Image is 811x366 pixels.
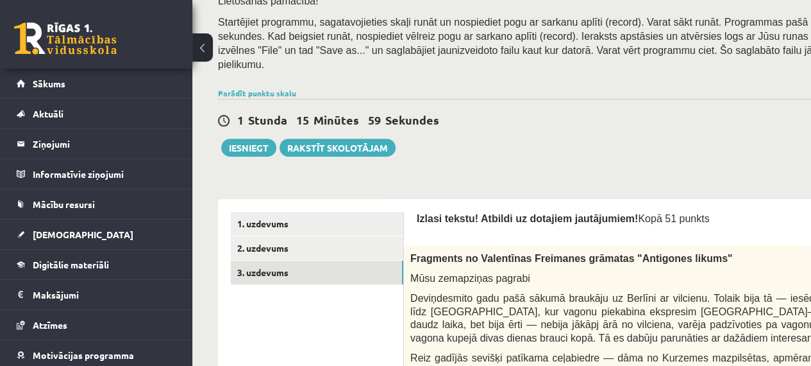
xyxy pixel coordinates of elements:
[237,112,244,127] span: 1
[33,229,133,240] span: [DEMOGRAPHIC_DATA]
[638,213,709,224] span: Kopā 51 punkts
[13,13,660,26] body: Bagātinātā teksta redaktors, wiswyg-editor-user-answer-47433993706640
[13,13,660,26] body: Bagātinātā teksta redaktors, wiswyg-editor-user-answer-47433925057320
[33,159,176,189] legend: Informatīvie ziņojumi
[17,220,176,249] a: [DEMOGRAPHIC_DATA]
[385,112,439,127] span: Sekundes
[14,22,117,55] a: Rīgas 1. Tālmācības vidusskola
[33,349,134,361] span: Motivācijas programma
[17,310,176,340] a: Atzīmes
[33,198,95,210] span: Mācību resursi
[248,112,287,127] span: Stunda
[368,112,381,127] span: 59
[13,13,660,26] body: Bagātinātā teksta redaktors, wiswyg-editor-user-answer-47433937429860
[417,213,638,224] span: Izlasi tekstu! Atbildi uz dotajiem jautājumiem!
[13,13,660,26] body: Bagātinātā teksta redaktors, wiswyg-editor-user-answer-47433993665780
[17,250,176,279] a: Digitālie materiāli
[410,273,530,284] span: Mūsu zemapziņas pagrabi
[13,13,660,26] body: Bagātinātā teksta redaktors, wiswyg-editor-user-answer-47433974407660
[33,280,176,309] legend: Maksājumi
[231,236,403,260] a: 2. uzdevums
[231,212,403,236] a: 1. uzdevums
[13,13,660,26] body: Bagātinātā teksta redaktors, wiswyg-editor-user-answer-47433961633300
[17,129,176,159] a: Ziņojumi
[33,78,65,89] span: Sākums
[410,253,732,264] span: Fragments no Valentīnas Freimanes grāmatas "Antigones likums"
[17,189,176,219] a: Mācību resursi
[280,139,396,157] a: Rakstīt skolotājam
[296,112,309,127] span: 15
[17,99,176,128] a: Aktuāli
[218,88,296,98] a: Parādīt punktu skalu
[17,280,176,309] a: Maksājumi
[314,112,359,127] span: Minūtes
[17,69,176,98] a: Sākums
[33,319,67,331] span: Atzīmes
[33,259,109,270] span: Digitālie materiāli
[33,108,63,119] span: Aktuāli
[221,139,276,157] button: Iesniegt
[17,159,176,189] a: Informatīvie ziņojumi
[231,261,403,284] a: 3. uzdevums
[33,129,176,159] legend: Ziņojumi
